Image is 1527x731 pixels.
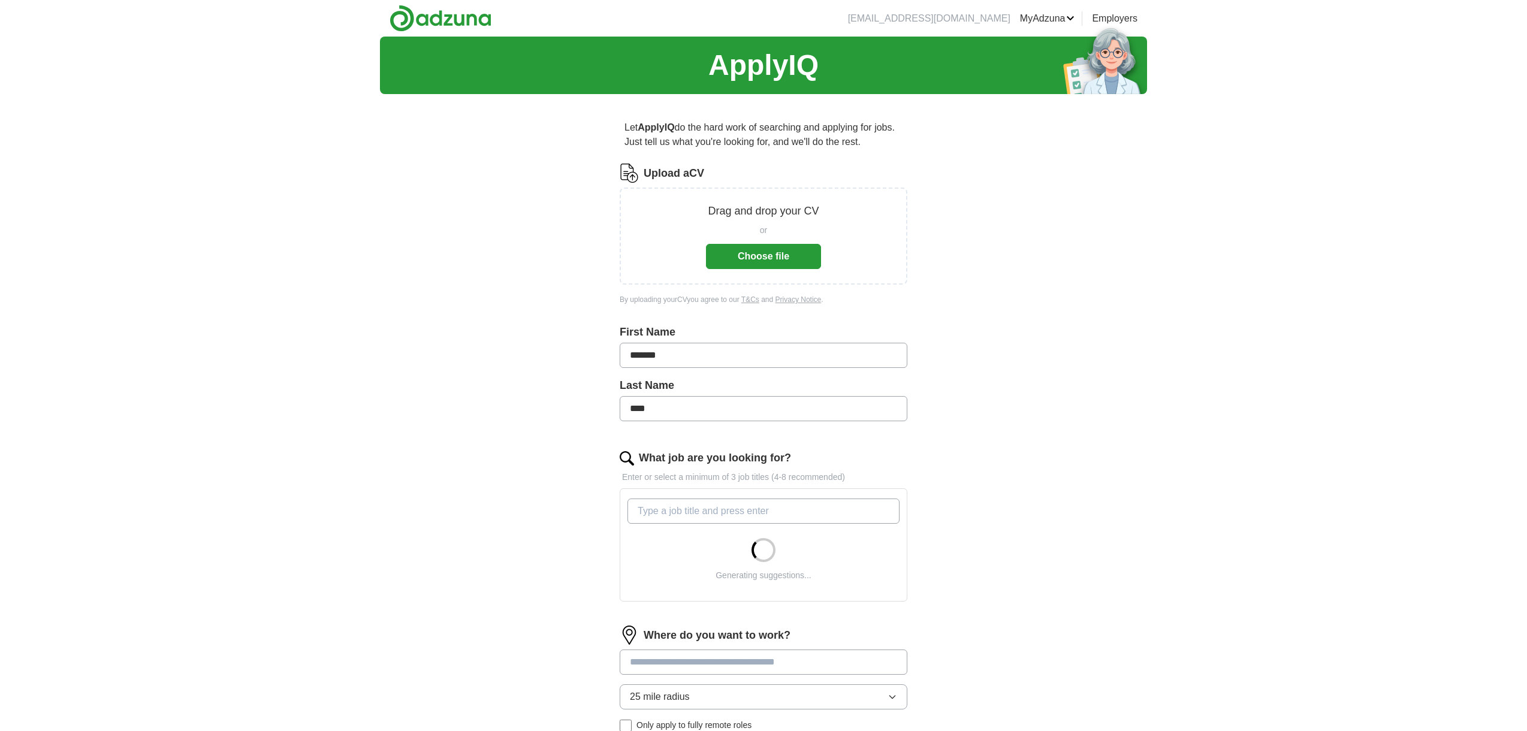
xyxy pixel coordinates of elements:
label: Last Name [620,377,907,394]
div: By uploading your CV you agree to our and . [620,294,907,305]
label: Upload a CV [644,165,704,182]
button: Choose file [706,244,821,269]
p: Enter or select a minimum of 3 job titles (4-8 recommended) [620,471,907,484]
img: location.png [620,626,639,645]
label: Where do you want to work? [644,627,790,644]
span: or [760,224,767,237]
h1: ApplyIQ [708,44,819,87]
div: Generating suggestions... [716,569,811,582]
input: Type a job title and press enter [627,499,900,524]
li: [EMAIL_ADDRESS][DOMAIN_NAME] [848,11,1010,26]
a: T&Cs [741,295,759,304]
img: search.png [620,451,634,466]
img: CV Icon [620,164,639,183]
a: MyAdzuna [1020,11,1075,26]
p: Let do the hard work of searching and applying for jobs. Just tell us what you're looking for, an... [620,116,907,154]
button: 25 mile radius [620,684,907,709]
label: What job are you looking for? [639,450,791,466]
strong: ApplyIQ [638,122,674,132]
span: 25 mile radius [630,690,690,704]
a: Employers [1092,11,1137,26]
a: Privacy Notice [775,295,822,304]
label: First Name [620,324,907,340]
p: Drag and drop your CV [708,203,819,219]
img: Adzuna logo [390,5,491,32]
